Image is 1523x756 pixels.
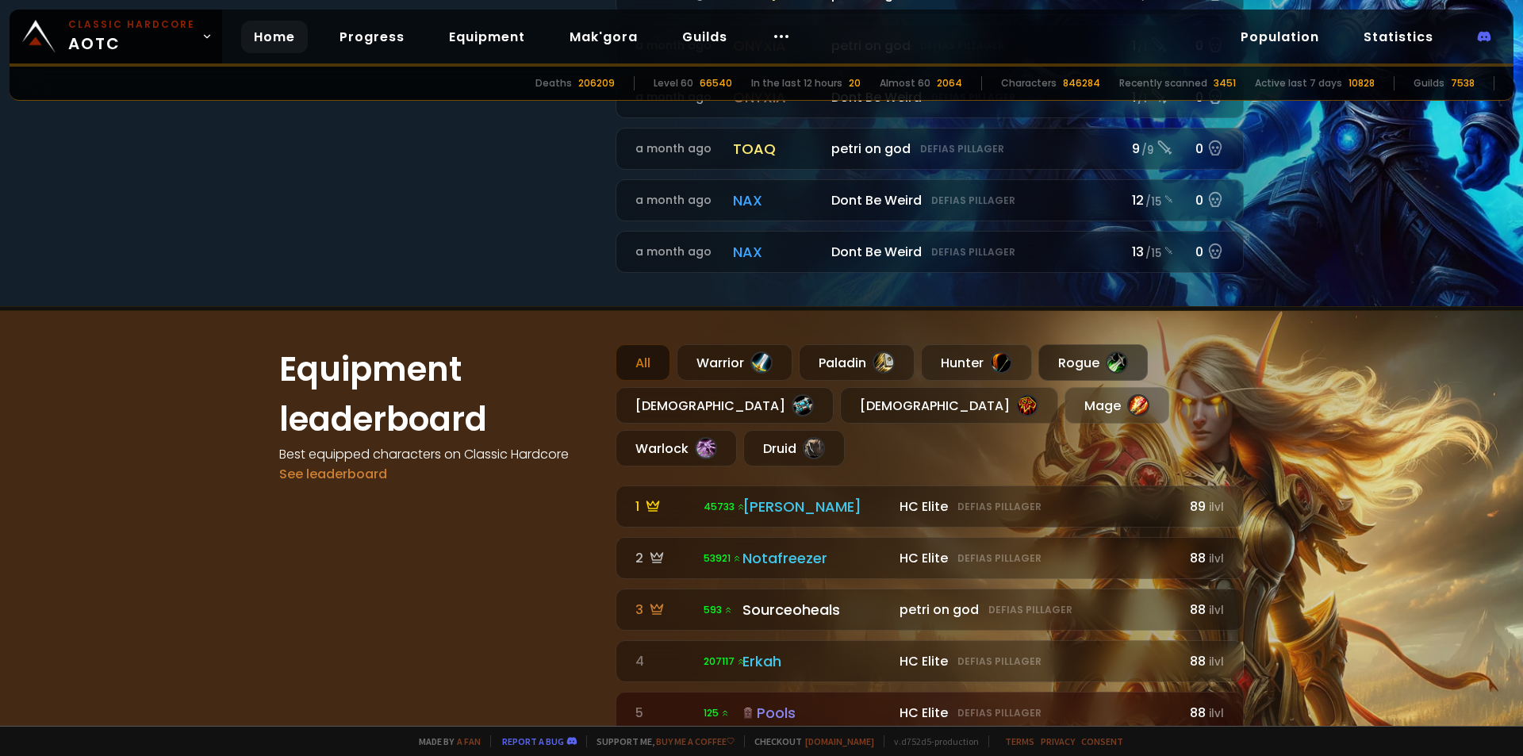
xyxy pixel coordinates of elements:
[10,10,222,63] a: Classic HardcoreAOTC
[1063,76,1100,90] div: 846284
[616,430,737,466] div: Warlock
[1209,603,1224,618] small: ilvl
[744,735,874,747] span: Checkout
[557,21,650,53] a: Mak'gora
[616,231,1244,273] a: a month agonaxDont Be WeirdDefias Pillager13 /150
[957,706,1042,720] small: Defias Pillager
[616,537,1244,579] a: 2 53921 Notafreezer HC EliteDefias Pillager88ilvl
[704,551,742,566] span: 53921
[704,500,746,514] span: 45733
[502,735,564,747] a: Report a bug
[1119,76,1207,90] div: Recently scanned
[616,640,1244,682] a: 4 207117 Erkah HC EliteDefias Pillager88ilvl
[1214,76,1236,90] div: 3451
[654,76,693,90] div: Level 60
[68,17,195,32] small: Classic Hardcore
[436,21,538,53] a: Equipment
[900,651,1173,671] div: HC Elite
[988,603,1072,617] small: Defias Pillager
[616,128,1244,170] a: a month agotoaqpetri on godDefias Pillager9 /90
[635,497,694,516] div: 1
[957,551,1042,566] small: Defias Pillager
[68,17,195,56] span: AOTC
[616,589,1244,631] a: 3 593 Sourceoheals petri on godDefias Pillager88ilvl
[704,654,746,669] span: 207117
[1081,735,1123,747] a: Consent
[1065,387,1169,424] div: Mage
[900,600,1173,620] div: petri on god
[921,344,1032,381] div: Hunter
[1183,600,1224,620] div: 88
[1209,654,1224,670] small: ilvl
[616,692,1244,734] a: 5 125 Pools HC EliteDefias Pillager88ilvl
[900,497,1173,516] div: HC Elite
[1038,344,1148,381] div: Rogue
[279,444,597,464] h4: Best equipped characters on Classic Hardcore
[704,603,733,617] span: 593
[1183,548,1224,568] div: 88
[742,547,890,569] div: Notafreezer
[1001,76,1057,90] div: Characters
[742,496,890,517] div: [PERSON_NAME]
[742,599,890,620] div: Sourceoheals
[1348,76,1375,90] div: 10828
[586,735,735,747] span: Support me,
[616,387,834,424] div: [DEMOGRAPHIC_DATA]
[635,651,694,671] div: 4
[327,21,417,53] a: Progress
[742,650,890,672] div: Erkah
[1183,651,1224,671] div: 88
[937,76,962,90] div: 2064
[742,702,890,723] div: Pools
[840,387,1058,424] div: [DEMOGRAPHIC_DATA]
[700,76,732,90] div: 66540
[241,21,308,53] a: Home
[279,344,597,444] h1: Equipment leaderboard
[457,735,481,747] a: a fan
[279,465,387,483] a: See leaderboard
[1005,735,1034,747] a: Terms
[900,548,1173,568] div: HC Elite
[635,600,694,620] div: 3
[1255,76,1342,90] div: Active last 7 days
[578,76,615,90] div: 206209
[616,344,670,381] div: All
[704,706,730,720] span: 125
[805,735,874,747] a: [DOMAIN_NAME]
[669,21,740,53] a: Guilds
[677,344,792,381] div: Warrior
[884,735,979,747] span: v. d752d5 - production
[1228,21,1332,53] a: Population
[957,500,1042,514] small: Defias Pillager
[1209,551,1224,566] small: ilvl
[743,430,845,466] div: Druid
[1351,21,1446,53] a: Statistics
[409,735,481,747] span: Made by
[1183,703,1224,723] div: 88
[751,76,842,90] div: In the last 12 hours
[957,654,1042,669] small: Defias Pillager
[799,344,915,381] div: Paladin
[535,76,572,90] div: Deaths
[849,76,861,90] div: 20
[900,703,1173,723] div: HC Elite
[635,548,694,568] div: 2
[1041,735,1075,747] a: Privacy
[635,703,694,723] div: 5
[616,179,1244,221] a: a month agonaxDont Be WeirdDefias Pillager12 /150
[1414,76,1444,90] div: Guilds
[1209,706,1224,721] small: ilvl
[1451,76,1475,90] div: 7538
[1209,500,1224,515] small: ilvl
[656,735,735,747] a: Buy me a coffee
[616,485,1244,528] a: 1 45733 [PERSON_NAME] HC EliteDefias Pillager89ilvl
[1183,497,1224,516] div: 89
[880,76,930,90] div: Almost 60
